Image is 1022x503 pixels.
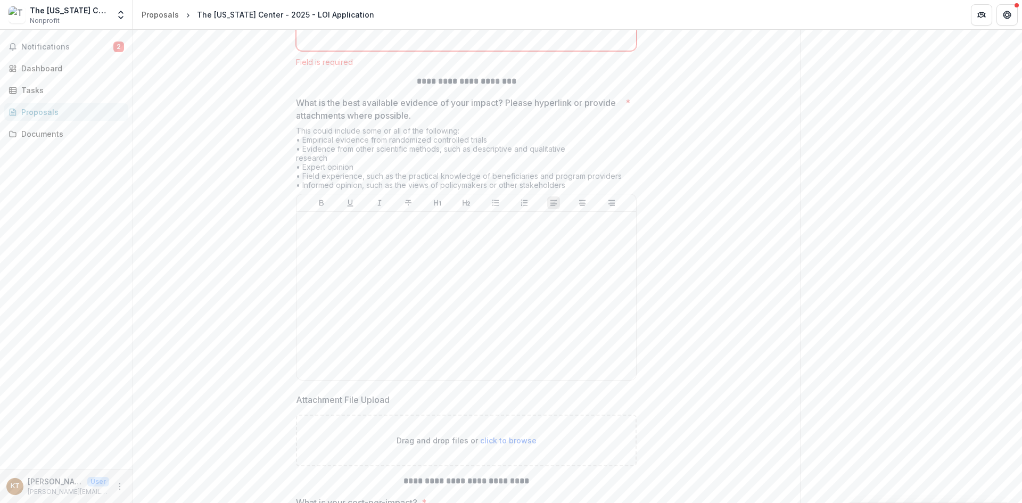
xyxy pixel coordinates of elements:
[197,9,374,20] div: The [US_STATE] Center - 2025 - LOI Application
[113,4,128,26] button: Open entity switcher
[373,196,386,209] button: Italicize
[296,126,637,194] div: This could include some or all of the following: • Empirical evidence from randomized controlled ...
[996,4,1018,26] button: Get Help
[28,476,83,487] p: [PERSON_NAME]
[4,103,128,121] a: Proposals
[30,16,60,26] span: Nonprofit
[113,42,124,52] span: 2
[460,196,473,209] button: Heading 2
[4,60,128,77] a: Dashboard
[296,393,390,406] p: Attachment File Upload
[397,435,537,446] p: Drag and drop files or
[21,63,120,74] div: Dashboard
[28,487,109,497] p: [PERSON_NAME][EMAIL_ADDRESS][PERSON_NAME][DOMAIN_NAME]
[11,483,20,490] div: Kimberly Treharne
[113,480,126,493] button: More
[480,436,537,445] span: click to browse
[315,196,328,209] button: Bold
[30,5,109,16] div: The [US_STATE] Center for Early Childhood
[296,96,621,122] p: What is the best available evidence of your impact? Please hyperlink or provide attachments where...
[489,196,502,209] button: Bullet List
[137,7,378,22] nav: breadcrumb
[296,57,637,67] div: Field is required
[402,196,415,209] button: Strike
[21,128,120,139] div: Documents
[142,9,179,20] div: Proposals
[9,6,26,23] img: The Florida Center for Early Childhood
[21,43,113,52] span: Notifications
[137,7,183,22] a: Proposals
[344,196,357,209] button: Underline
[21,85,120,96] div: Tasks
[431,196,444,209] button: Heading 1
[21,106,120,118] div: Proposals
[605,196,618,209] button: Align Right
[547,196,560,209] button: Align Left
[4,125,128,143] a: Documents
[576,196,589,209] button: Align Center
[87,477,109,486] p: User
[971,4,992,26] button: Partners
[4,38,128,55] button: Notifications2
[4,81,128,99] a: Tasks
[518,196,531,209] button: Ordered List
